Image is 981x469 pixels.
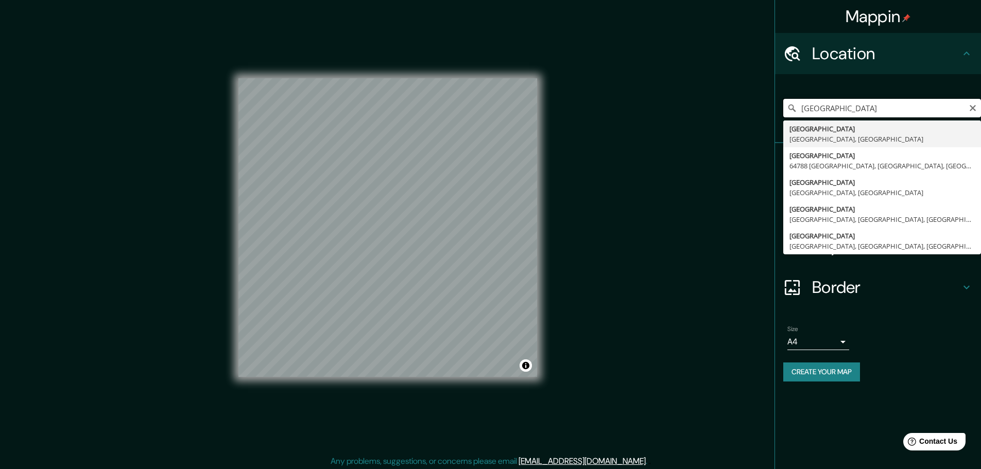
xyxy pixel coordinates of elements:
[789,214,975,224] div: [GEOGRAPHIC_DATA], [GEOGRAPHIC_DATA], [GEOGRAPHIC_DATA]
[902,14,910,22] img: pin-icon.png
[519,456,646,466] a: [EMAIL_ADDRESS][DOMAIN_NAME]
[775,143,981,184] div: Pins
[812,43,960,64] h4: Location
[789,204,975,214] div: [GEOGRAPHIC_DATA]
[812,236,960,256] h4: Layout
[789,150,975,161] div: [GEOGRAPHIC_DATA]
[649,455,651,467] div: .
[520,359,532,372] button: Toggle attribution
[775,184,981,225] div: Style
[783,99,981,117] input: Pick your city or area
[647,455,649,467] div: .
[789,124,975,134] div: [GEOGRAPHIC_DATA]
[969,102,977,112] button: Clear
[789,241,975,251] div: [GEOGRAPHIC_DATA], [GEOGRAPHIC_DATA], [GEOGRAPHIC_DATA]
[787,334,849,350] div: A4
[783,362,860,381] button: Create your map
[789,177,975,187] div: [GEOGRAPHIC_DATA]
[789,134,975,144] div: [GEOGRAPHIC_DATA], [GEOGRAPHIC_DATA]
[789,187,975,198] div: [GEOGRAPHIC_DATA], [GEOGRAPHIC_DATA]
[775,267,981,308] div: Border
[789,161,975,171] div: 64788 [GEOGRAPHIC_DATA], [GEOGRAPHIC_DATA], [GEOGRAPHIC_DATA]
[889,429,970,458] iframe: Help widget launcher
[787,325,798,334] label: Size
[775,33,981,74] div: Location
[846,6,911,27] h4: Mappin
[775,225,981,267] div: Layout
[331,455,647,467] p: Any problems, suggestions, or concerns please email .
[812,277,960,298] h4: Border
[238,78,537,377] canvas: Map
[789,231,975,241] div: [GEOGRAPHIC_DATA]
